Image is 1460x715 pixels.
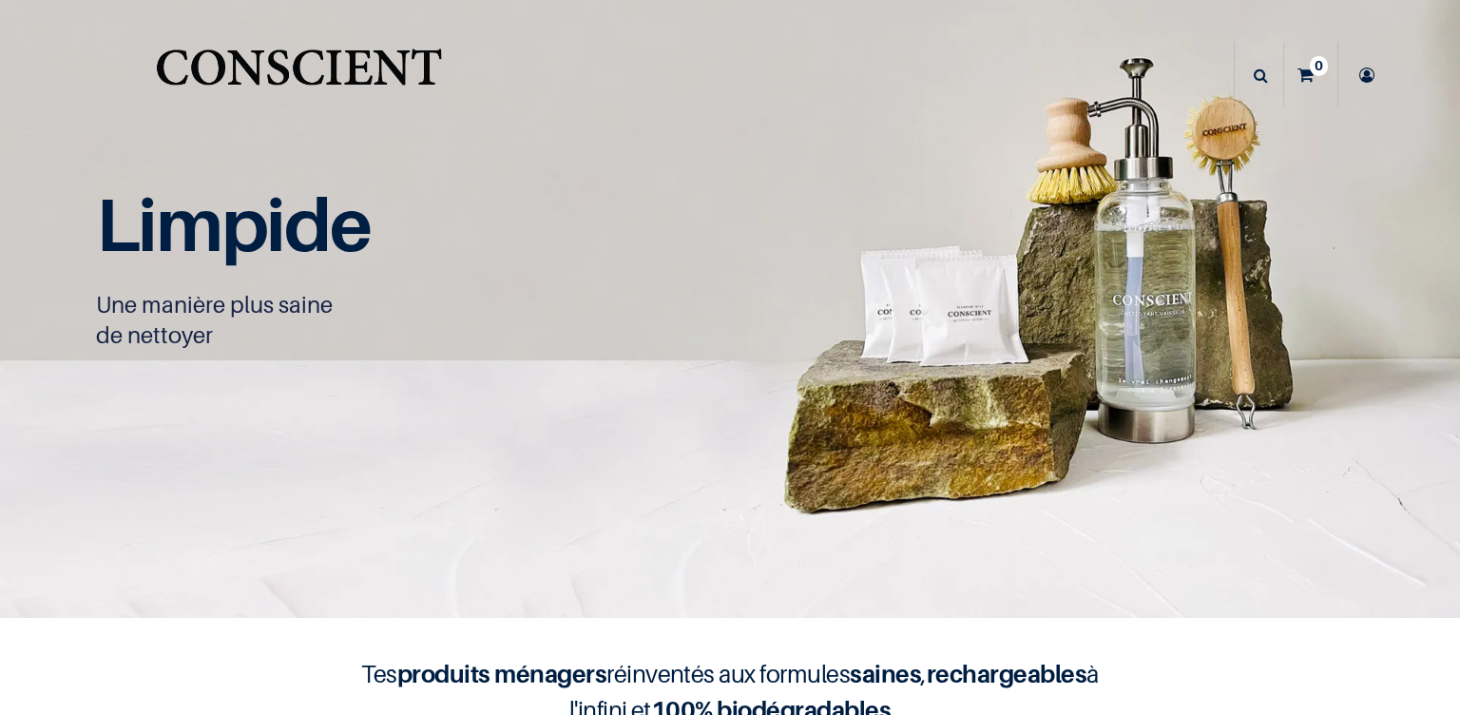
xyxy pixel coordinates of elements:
span: Limpide [96,180,371,268]
b: produits ménagers [397,659,606,688]
p: Une manière plus saine de nettoyer [96,290,714,351]
b: rechargeables [927,659,1086,688]
a: 0 [1284,42,1337,108]
a: Logo of Conscient [152,38,446,113]
img: Conscient [152,38,446,113]
sup: 0 [1310,56,1328,75]
b: saines [850,659,921,688]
